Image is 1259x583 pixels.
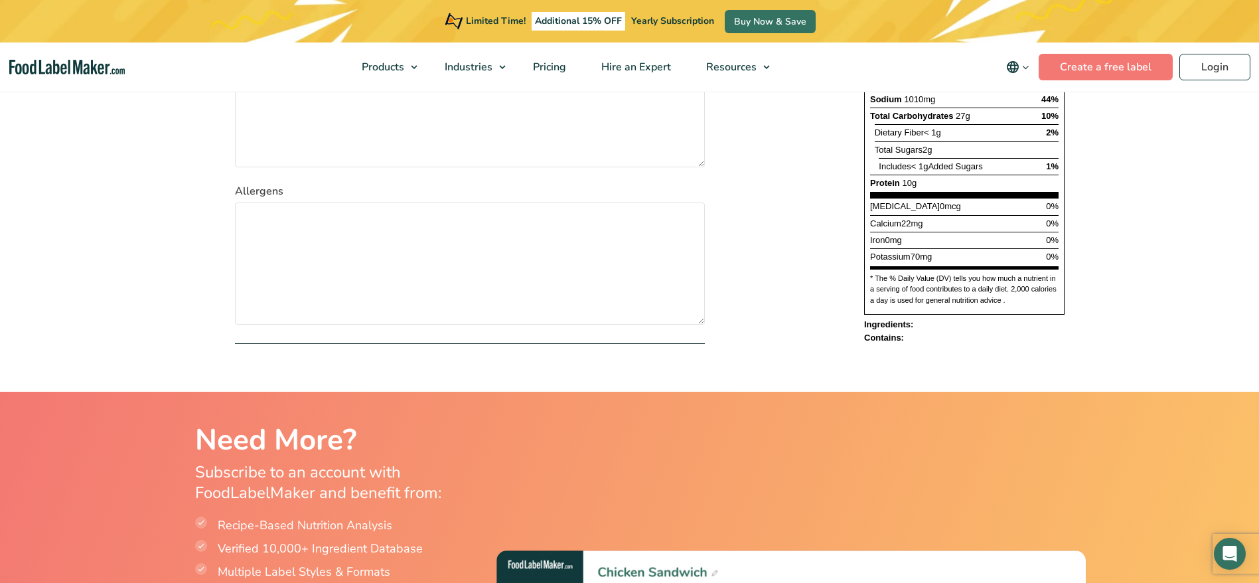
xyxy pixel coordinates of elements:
[885,235,901,245] span: 0mg
[956,111,970,121] span: 27g
[911,161,928,171] span: < 1g
[870,179,900,189] strong: Protein
[1046,252,1059,262] span: 0%
[441,60,494,74] span: Industries
[1214,538,1246,570] div: Open Intercom Messenger
[904,94,935,104] span: 1010mg
[901,218,923,228] span: 22mg
[864,333,904,343] strong: Contains:
[1041,94,1058,104] span: 44%
[870,95,935,104] p: Sodium
[529,60,567,74] span: Pricing
[235,183,283,199] span: Allergens
[1179,54,1250,80] a: Login
[870,203,961,212] p: [MEDICAL_DATA]
[532,12,625,31] span: Additional 15% OFF
[1046,218,1059,228] span: 0%
[902,179,917,189] span: 10g
[427,42,512,92] a: Industries
[597,60,672,74] span: Hire an Expert
[870,111,953,121] span: Total Carbohydrates
[1046,128,1059,138] span: 2%
[195,418,454,462] h3: Need More?
[922,145,931,155] span: 2g
[870,253,932,262] p: Potassium
[516,42,581,92] a: Pricing
[218,541,423,558] span: Verified 10,000+ Ingredient Database
[879,162,983,171] p: Includes Added Sugars
[218,517,392,535] span: Recipe-Based Nutrition Analysis
[870,219,923,228] p: Calcium
[584,42,686,92] a: Hire an Expert
[1046,235,1059,245] span: 0%
[631,15,714,27] span: Yearly Subscription
[910,252,932,262] span: 70mg
[1046,202,1059,212] span: 0%
[924,128,941,138] span: < 1g
[1039,54,1173,80] a: Create a free label
[689,42,777,92] a: Resources
[874,145,932,155] p: Total Sugars
[1046,161,1059,171] span: 1%
[725,10,816,33] a: Buy Now & Save
[218,564,390,582] span: Multiple Label Styles & Formats
[466,15,526,27] span: Limited Time!
[702,60,758,74] span: Resources
[874,129,940,138] p: Dietary Fiber
[358,60,406,74] span: Products
[864,319,913,329] strong: Ingredients:
[195,462,454,503] p: Subscribe to an account with FoodLabelMaker and benefit from:
[344,42,424,92] a: Products
[1041,111,1058,121] span: 10%
[870,273,1059,306] p: * The % Daily Value (DV) tells you how much a nutrient in a serving of food contributes to a dail...
[939,202,960,212] span: 0mcg
[870,236,902,245] p: Iron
